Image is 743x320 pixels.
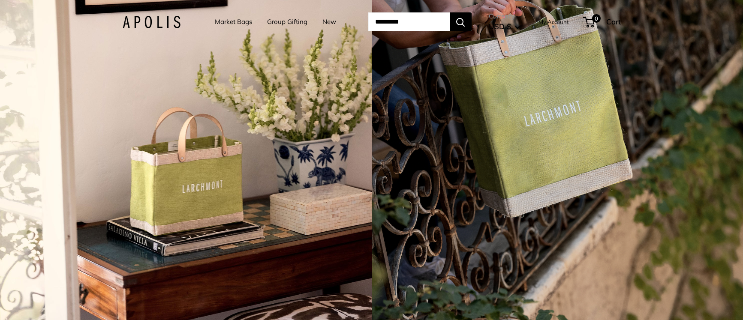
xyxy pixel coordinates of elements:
[450,12,472,31] button: Search
[489,22,511,31] span: USD $
[538,17,569,27] a: My Account
[606,17,621,26] span: Cart
[123,16,180,28] img: Apolis
[584,15,621,29] a: 0 Cart
[215,16,252,28] a: Market Bags
[489,20,520,33] button: USD $
[322,16,336,28] a: New
[267,16,307,28] a: Group Gifting
[368,12,450,31] input: Search...
[489,10,520,22] span: Currency
[592,14,600,23] span: 0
